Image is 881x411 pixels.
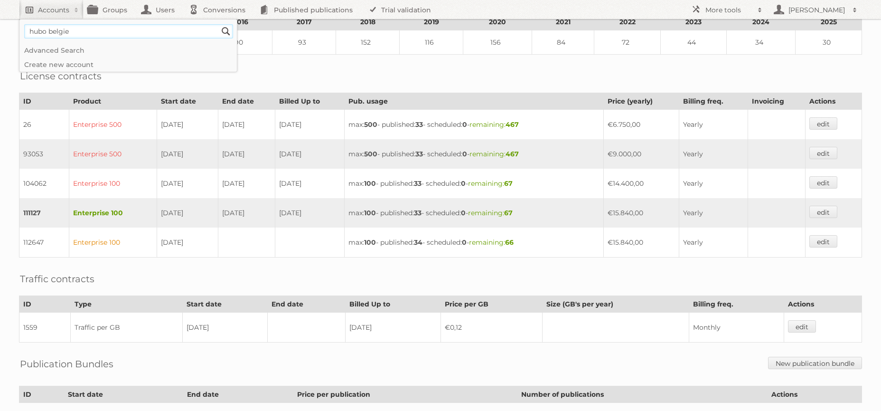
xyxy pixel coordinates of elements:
[414,209,422,217] strong: 33
[69,228,157,258] td: Enterprise 100
[660,14,726,30] th: 2023
[20,69,102,83] h2: License contracts
[272,14,336,30] th: 2017
[689,313,784,343] td: Monthly
[809,117,837,130] a: edit
[19,313,71,343] td: 1559
[69,139,157,169] td: Enterprise 500
[415,150,423,158] strong: 33
[603,228,679,258] td: €15.840,00
[19,296,71,313] th: ID
[462,120,467,129] strong: 0
[809,147,837,159] a: edit
[344,93,603,110] th: Pub. usage
[19,139,69,169] td: 93053
[275,110,344,140] td: [DATE]
[344,169,603,198] td: max: - published: - scheduled: -
[603,198,679,228] td: €15.840,00
[157,110,218,140] td: [DATE]
[679,169,748,198] td: Yearly
[705,5,753,15] h2: More tools
[344,139,603,169] td: max: - published: - scheduled: -
[768,386,862,403] th: Actions
[209,14,272,30] th: 2016
[594,30,660,55] td: 72
[336,30,400,55] td: 152
[468,209,513,217] span: remaining:
[183,386,293,403] th: End date
[267,296,345,313] th: End date
[441,313,542,343] td: €0,12
[679,228,748,258] td: Yearly
[504,209,513,217] strong: 67
[19,198,69,228] td: 111127
[20,357,113,371] h2: Publication Bundles
[19,228,69,258] td: 112647
[364,150,377,158] strong: 500
[345,313,441,343] td: [DATE]
[603,169,679,198] td: €14.400,00
[603,93,679,110] th: Price (yearly)
[19,110,69,140] td: 26
[183,313,267,343] td: [DATE]
[506,150,519,158] strong: 467
[462,150,467,158] strong: 0
[183,296,267,313] th: Start date
[19,386,64,403] th: ID
[218,169,275,198] td: [DATE]
[689,296,784,313] th: Billing freq.
[679,93,748,110] th: Billing freq.
[463,14,532,30] th: 2020
[218,198,275,228] td: [DATE]
[505,238,514,247] strong: 66
[272,30,336,55] td: 93
[364,209,376,217] strong: 100
[157,169,218,198] td: [DATE]
[209,30,272,55] td: 90
[727,30,796,55] td: 34
[345,296,441,313] th: Billed Up to
[69,110,157,140] td: Enterprise 500
[364,238,376,247] strong: 100
[660,30,726,55] td: 44
[344,198,603,228] td: max: - published: - scheduled: -
[603,139,679,169] td: €9.000,00
[20,272,94,286] h2: Traffic contracts
[336,14,400,30] th: 2018
[468,179,513,188] span: remaining:
[532,30,594,55] td: 84
[69,169,157,198] td: Enterprise 100
[796,14,862,30] th: 2025
[768,357,862,369] a: New publication bundle
[69,198,157,228] td: Enterprise 100
[275,139,344,169] td: [DATE]
[542,296,689,313] th: Size (GB's per year)
[679,139,748,169] td: Yearly
[157,198,218,228] td: [DATE]
[414,238,422,247] strong: 34
[218,93,275,110] th: End date
[727,14,796,30] th: 2024
[157,93,218,110] th: Start date
[469,120,519,129] span: remaining:
[64,386,183,403] th: Start date
[504,179,513,188] strong: 67
[70,296,183,313] th: Type
[805,93,862,110] th: Actions
[532,14,594,30] th: 2021
[603,110,679,140] td: €6.750,00
[809,206,837,218] a: edit
[414,179,422,188] strong: 33
[293,386,517,403] th: Price per publication
[400,14,463,30] th: 2019
[69,93,157,110] th: Product
[461,209,466,217] strong: 0
[19,169,69,198] td: 104062
[38,5,69,15] h2: Accounts
[796,30,862,55] td: 30
[809,235,837,248] a: edit
[461,179,466,188] strong: 0
[400,30,463,55] td: 116
[415,120,423,129] strong: 33
[157,139,218,169] td: [DATE]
